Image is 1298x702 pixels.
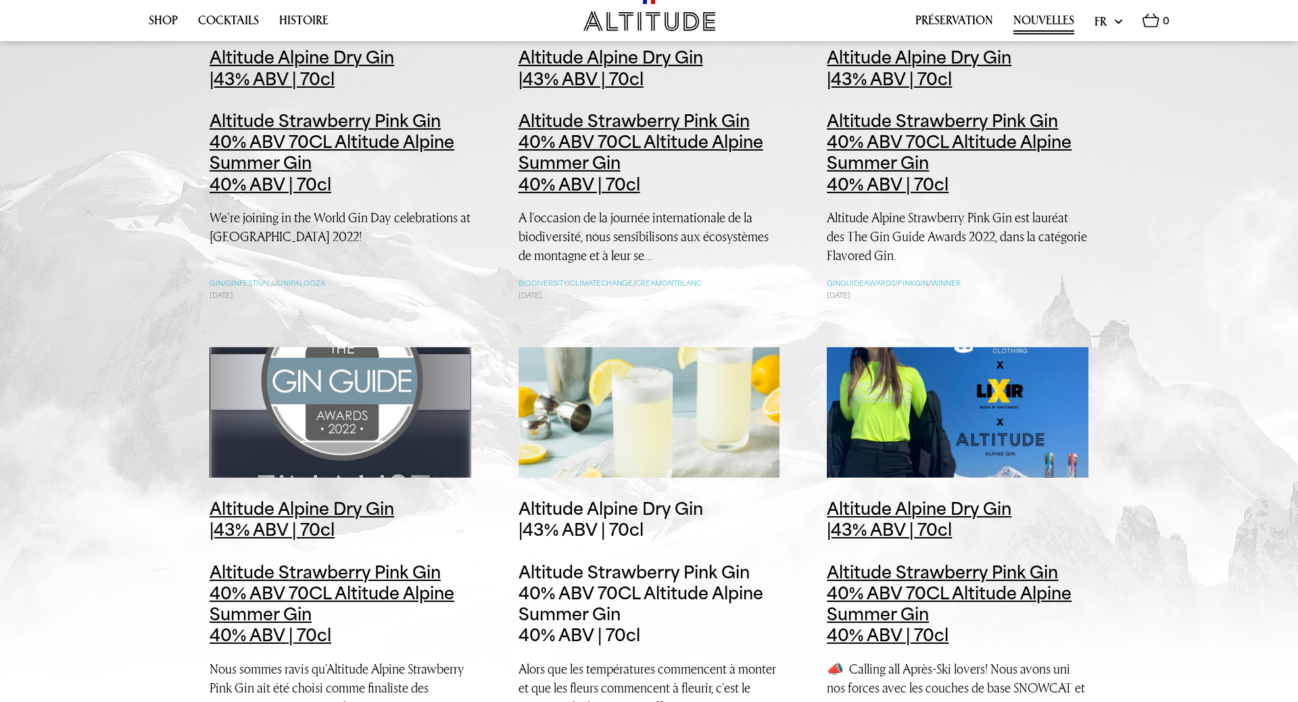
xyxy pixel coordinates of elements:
li: [DATE] [827,291,1088,300]
li: / / [827,278,1088,288]
img: Altitude Gin [583,11,715,31]
li: [DATE] [210,291,471,300]
a: junipalooza [274,279,325,287]
a: gin [210,279,223,287]
a: biodiversity [519,279,567,287]
a: ginguideawards [827,279,895,287]
a: Altitude Alpine Dry Gin|43% ABV | 70clAltitude Strawberry Pink Gin40% ABV 70CL Altitude Alpine Su... [827,47,1088,194]
p: A l'occasion de la journée internationale de la biodiversité, nous sensibilisons aux écosystèmes ... [519,208,780,265]
img: Egg-citing Easter Cocktails [519,347,780,478]
a: Altitude Alpine Dry Gin|43% ABV | 70clAltitude Strawberry Pink Gin40% ABV 70CL Altitude Alpine Su... [210,498,471,645]
a: Cocktails [198,14,259,34]
img: Finalist in The Gin Guide Awards [210,347,471,478]
a: 0 [1143,14,1170,35]
a: winner [931,279,961,287]
a: climatechange [570,279,633,287]
img: Basket [1143,14,1159,28]
span: Altitude Alpine Dry Gin |43% ABV | 70cl Altitude Strawberry Pink Gin 40% ABV 70CL [519,47,750,151]
span: Altitude Alpine Summer Gin 40% ABV | 70cl [827,132,1072,193]
a: Shop [149,14,178,34]
li: [DATE] [519,291,780,300]
a: Altitude Alpine Dry Gin|43% ABV | 70clAltitude Strawberry Pink Gin40% ABV 70CL Altitude Alpine Su... [519,498,780,645]
span: Altitude Alpine Dry Gin |43% ABV | 70cl Altitude Strawberry Pink Gin 40% ABV 70CL [210,47,441,151]
a: Nouvelles [1013,14,1074,34]
p: We're joining in the World Gin Day celebrations at [GEOGRAPHIC_DATA] 2022! [210,208,471,246]
span: Altitude Alpine Summer Gin 40% ABV | 70cl [519,583,763,645]
a: ginfestival [226,279,271,287]
a: Histoire [279,14,329,34]
span: Altitude Alpine Dry Gin |43% ABV | 70cl Altitude Strawberry Pink Gin 40% ABV 70CL [827,47,1058,151]
span: Altitude Alpine Dry Gin |43% ABV | 70cl Altitude Strawberry Pink Gin 40% ABV 70CL [210,499,441,603]
span: Altitude Alpine Dry Gin |43% ABV | 70cl Altitude Strawberry Pink Gin 40% ABV 70CL [827,499,1058,603]
a: Altitude Alpine Dry Gin|43% ABV | 70clAltitude Strawberry Pink Gin40% ABV 70CL Altitude Alpine Su... [519,47,780,194]
a: Préservation [915,14,993,34]
span: Altitude Alpine Dry Gin |43% ABV | 70cl Altitude Strawberry Pink Gin 40% ABV 70CL [519,499,750,603]
span: Altitude Alpine Summer Gin 40% ABV | 70cl [519,132,763,193]
span: Altitude Alpine Summer Gin 40% ABV | 70cl [210,132,454,193]
li: / / [210,278,471,288]
a: Altitude Alpine Dry Gin|43% ABV | 70clAltitude Strawberry Pink Gin40% ABV 70CL Altitude Alpine Su... [827,498,1088,645]
li: / / [519,278,780,288]
a: creamontblanc [635,279,702,287]
span: Altitude Alpine Summer Gin 40% ABV | 70cl [210,583,454,645]
a: pinkgin [898,279,928,287]
span: Altitude Alpine Summer Gin 40% ABV | 70cl [827,583,1072,645]
p: Altitude Alpine Strawberry Pink Gin est lauréat des The Gin Guide Awards 2022, dans la catégorie ... [827,208,1088,265]
img: ⚡️ Win the perfect Ski Bundle⚡️ [827,347,1088,478]
a: Altitude Alpine Dry Gin|43% ABV | 70clAltitude Strawberry Pink Gin40% ABV 70CL Altitude Alpine Su... [210,47,471,194]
